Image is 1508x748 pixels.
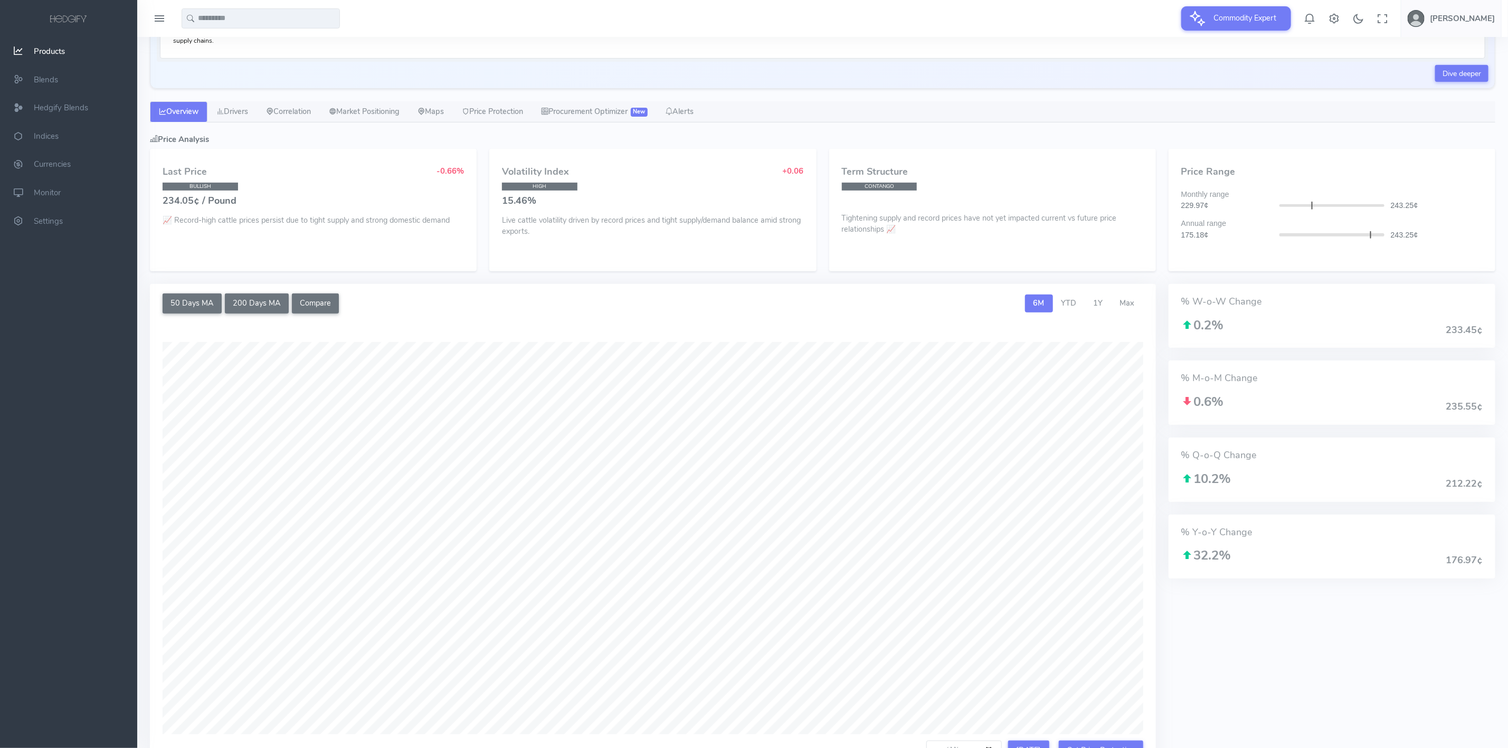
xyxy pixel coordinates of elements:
span: HIGH [502,183,577,191]
a: Overview [150,101,207,122]
h4: Price Range [1181,167,1483,177]
span: Commodity Expert [1208,6,1283,30]
h5: [PERSON_NAME] [1430,14,1495,23]
a: Maps [409,101,453,122]
a: Market Positioning [320,101,409,122]
span: 1Y [1094,298,1103,308]
span: Blends [34,74,58,85]
a: Drivers [207,101,257,122]
button: 200 Days MA [225,293,289,314]
span: 6M [1033,298,1045,308]
button: Commodity Expert [1181,6,1291,31]
h4: Last Price [163,167,207,177]
div: 229.97¢ [1175,200,1279,212]
h4: 15.46% [502,196,803,206]
span: Monitor [34,187,61,198]
img: logo [48,14,89,25]
button: 50 Days MA [163,293,222,314]
h4: % W-o-W Change [1181,297,1483,307]
h4: % Y-o-Y Change [1181,527,1483,538]
div: 243.25¢ [1384,200,1489,212]
span: YTD [1061,298,1077,308]
a: Price Protection [453,101,532,122]
a: Correlation [257,101,320,122]
h4: % M-o-M Change [1181,373,1483,384]
h4: Term Structure [842,167,1143,177]
span: Indices [34,131,59,141]
a: Procurement Optimizer [532,101,657,122]
h4: 212.22¢ [1446,479,1483,489]
span: +0.06 [783,166,804,176]
h4: 176.97¢ [1446,555,1483,566]
h4: % Q-o-Q Change [1181,450,1483,461]
img: user-image [1408,10,1425,27]
span: BULLISH [163,183,238,191]
span: Settings [34,216,63,226]
h4: Volatility Index [502,167,569,177]
span: -0.66% [437,166,464,176]
span: New [631,108,648,116]
span: Hedgify Blends [34,102,88,113]
a: Commodity Expert [1181,13,1291,23]
div: 243.25¢ [1384,230,1489,241]
span: Max [1120,298,1135,308]
span: 0.2% [1181,317,1224,334]
span: CONTANGO [842,183,917,191]
span: Products [34,46,65,56]
a: Alerts [657,101,703,122]
div: Annual range [1175,218,1489,230]
span: Currencies [34,159,71,170]
button: Compare [292,293,339,314]
span: 10.2% [1181,470,1231,487]
p: Tightening supply and record prices have not yet impacted current vs future price relationships 📈 [842,210,1143,235]
a: Dive deeper [1435,65,1488,82]
h4: 234.05¢ / Pound [163,196,464,206]
p: Live cattle volatility driven by record prices and tight supply/demand balance amid strong exports. [502,215,803,238]
span: 0.6% [1181,393,1224,410]
h5: Price Analysis [150,135,1495,144]
h4: 233.45¢ [1446,325,1483,336]
p: 📈 Record-high cattle prices persist due to tight supply and strong domestic demand [163,215,464,226]
div: 175.18¢ [1175,230,1279,241]
div: Monthly range [1175,189,1489,201]
h4: 235.55¢ [1446,402,1483,412]
span: 32.2% [1181,547,1231,564]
